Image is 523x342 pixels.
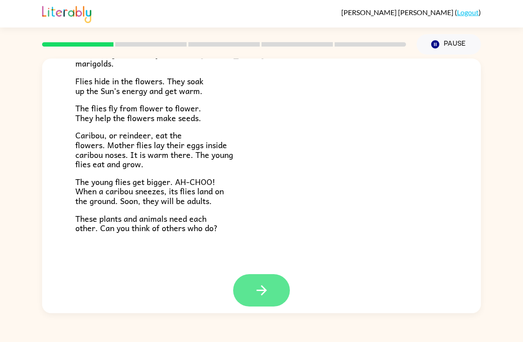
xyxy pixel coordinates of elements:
[341,8,481,16] div: ( )
[457,8,479,16] a: Logout
[75,129,233,170] span: Caribou, or reindeer, eat the flowers. Mother flies lay their eggs inside caribou noses. It is wa...
[341,8,455,16] span: [PERSON_NAME] [PERSON_NAME]
[75,212,218,235] span: These plants and animals need each other. Can you think of others who do?
[75,175,224,207] span: The young flies get bigger. AH-CHOO! When a caribou sneezes, its flies land on the ground. Soon, ...
[42,4,91,23] img: Literably
[75,102,201,124] span: The flies fly from flower to flower. They help the flowers make seeds.
[417,34,481,55] button: Pause
[75,75,203,97] span: Flies hide in the flowers. They soak up the Sun’s energy and get warm.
